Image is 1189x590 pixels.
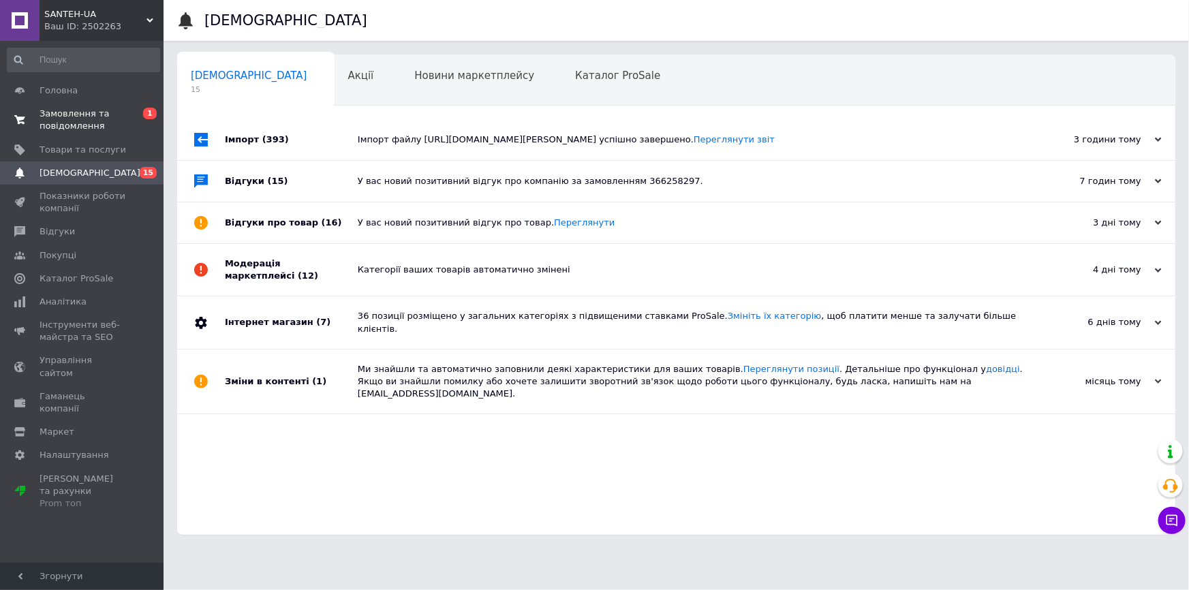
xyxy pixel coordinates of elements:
div: Ваш ID: 2502263 [44,20,164,33]
input: Пошук [7,48,160,72]
div: У вас новий позитивний відгук про компанію за замовленням 366258297. [358,175,1025,187]
div: Ми знайшли та автоматично заповнили деякі характеристики для ваших товарів. . Детальніше про функ... [358,363,1025,401]
span: Маркет [40,426,74,438]
div: 6 днів тому [1025,316,1162,328]
div: місяць тому [1025,375,1162,388]
span: [PERSON_NAME] та рахунки [40,473,126,510]
span: Замовлення та повідомлення [40,108,126,132]
div: 4 дні тому [1025,264,1162,276]
div: У вас новий позитивний відгук про товар. [358,217,1025,229]
div: Зміни в контенті [225,350,358,414]
a: Переглянути звіт [694,134,775,144]
span: (393) [262,134,289,144]
span: Інструменти веб-майстра та SEO [40,319,126,343]
div: Імпорт [225,119,358,160]
span: 1 [143,108,157,119]
span: 15 [191,84,307,95]
div: Імпорт файлу [URL][DOMAIN_NAME][PERSON_NAME] успішно завершено. [358,134,1025,146]
span: Новини маркетплейсу [414,69,534,82]
div: Відгуки [225,161,358,202]
span: SANTEH-UA [44,8,146,20]
a: довідці [986,364,1020,374]
div: Модерація маркетплейсі [225,244,358,296]
span: Покупці [40,249,76,262]
span: Управління сайтом [40,354,126,379]
div: 36 позиції розміщено у загальних категоріях з підвищеними ставками ProSale. , щоб платити менше т... [358,310,1025,335]
a: Переглянути [554,217,615,228]
span: (12) [298,270,318,281]
span: [DEMOGRAPHIC_DATA] [40,167,140,179]
a: Змініть їх категорію [728,311,822,321]
span: Відгуки [40,226,75,238]
div: Інтернет магазин [225,296,358,348]
h1: [DEMOGRAPHIC_DATA] [204,12,367,29]
span: [DEMOGRAPHIC_DATA] [191,69,307,82]
div: 3 дні тому [1025,217,1162,229]
div: Відгуки про товар [225,202,358,243]
span: (16) [322,217,342,228]
div: 7 годин тому [1025,175,1162,187]
span: (7) [316,317,330,327]
span: Каталог ProSale [40,273,113,285]
span: Показники роботи компанії [40,190,126,215]
span: (15) [268,176,288,186]
div: 3 години тому [1025,134,1162,146]
div: Категорії ваших товарів автоматично змінені [358,264,1025,276]
span: Товари та послуги [40,144,126,156]
span: Акції [348,69,374,82]
span: Аналітика [40,296,87,308]
span: Гаманець компанії [40,390,126,415]
span: 15 [140,167,157,178]
span: Головна [40,84,78,97]
button: Чат з покупцем [1158,507,1186,534]
div: Prom топ [40,497,126,510]
a: Переглянути позиції [743,364,839,374]
span: (1) [312,376,326,386]
span: Налаштування [40,449,109,461]
span: Каталог ProSale [575,69,660,82]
